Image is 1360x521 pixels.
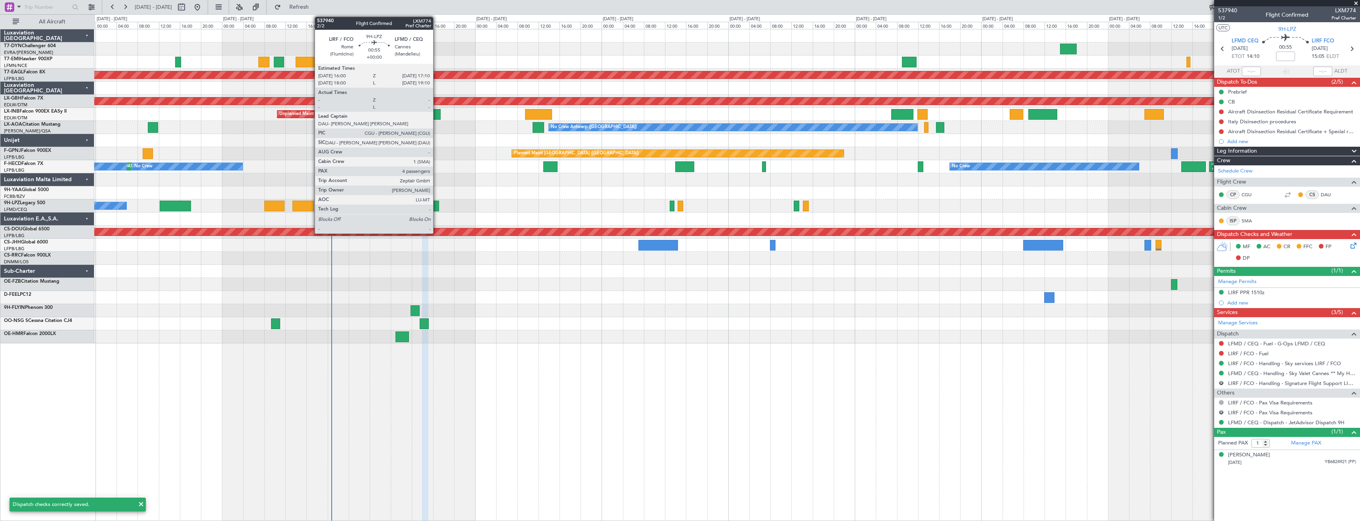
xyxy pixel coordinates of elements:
a: EDLW/DTM [4,102,27,108]
a: DAU [1321,191,1339,198]
a: LFPB/LBG [4,233,25,239]
span: Services [1217,308,1238,317]
a: LFPB/LBG [4,167,25,173]
div: 20:00 [834,22,855,29]
span: D-FEEL [4,292,20,297]
a: SMA [1242,217,1259,224]
span: FP [1326,243,1331,251]
div: 20:00 [581,22,602,29]
a: Manage Permits [1218,278,1257,286]
div: 04:00 [876,22,897,29]
a: OE-HMRFalcon 2000LX [4,331,56,336]
div: CS [1306,190,1319,199]
span: F-HECD [4,161,21,166]
a: LIRF / FCO - Handling - Signature Flight Support LIRA / CIA [1228,380,1356,387]
a: 9H-FLYINPhenom 300 [4,305,53,310]
div: 12:00 [1171,22,1192,29]
span: Refresh [283,4,316,10]
div: 20:00 [328,22,349,29]
a: Schedule Crew [1218,167,1253,175]
div: Flight Confirmed [1266,11,1308,19]
span: OE-FZB [4,279,21,284]
div: 20:00 [707,22,728,29]
a: [PERSON_NAME]/QSA [4,128,51,134]
a: OE-FZBCitation Mustang [4,279,59,284]
span: Cabin Crew [1217,204,1247,213]
div: 00:00 [349,22,370,29]
a: Manage Services [1218,319,1258,327]
div: 12:00 [665,22,686,29]
a: LFPB/LBG [4,76,25,82]
span: CS-RRC [4,253,21,258]
div: 12:00 [918,22,939,29]
span: Dispatch Checks and Weather [1217,230,1292,239]
div: [DATE] - [DATE] [730,16,760,23]
div: [DATE] - [DATE] [97,16,127,23]
div: 16:00 [939,22,960,29]
span: ATOT [1227,67,1240,75]
div: 20:00 [454,22,475,29]
div: 12:00 [539,22,560,29]
div: [DATE] - [DATE] [1109,16,1140,23]
div: 12:00 [1045,22,1066,29]
button: All Aircraft [9,15,86,28]
div: 00:00 [475,22,496,29]
span: 9H-LPZ [1278,25,1296,33]
div: Add new [1227,299,1356,306]
div: Aircraft Disinsection Residual Certificate Requirement [1228,108,1353,115]
div: Unplanned Maint Roma (Ciampino) [279,108,350,120]
a: LFMD / CEQ - Dispatch - JetAdvisor Dispatch 9H [1228,419,1345,426]
span: OE-HMR [4,331,23,336]
span: (1/1) [1331,427,1343,436]
span: AC [1263,243,1270,251]
a: T7-EAGLFalcon 8X [4,70,45,75]
span: [DATE] [1312,45,1328,53]
span: Dispatch To-Dos [1217,78,1257,87]
div: Add new [1227,138,1356,145]
span: 9H-LPZ [4,201,20,205]
span: (1/1) [1331,266,1343,275]
button: R [1219,381,1224,385]
button: UTC [1216,24,1230,31]
span: LXM774 [1331,6,1356,15]
span: Dispatch [1217,329,1239,339]
span: YB6824921 (PP) [1325,459,1356,465]
span: Pax [1217,428,1226,437]
a: Manage PAX [1291,439,1321,447]
div: 00:00 [728,22,749,29]
span: 00:55 [1279,44,1292,52]
div: 16:00 [180,22,201,29]
div: CP [1226,190,1240,199]
span: CS-DOU [4,227,23,232]
div: 20:00 [201,22,222,29]
div: 19:15 Z [1211,167,1235,172]
div: 08:00 [391,22,412,29]
a: LIRF / FCO - Pax Visa Requirements [1228,399,1312,406]
span: Flight Crew [1217,178,1246,187]
div: Prebrief [1228,88,1247,95]
div: Planned Maint [GEOGRAPHIC_DATA] ([GEOGRAPHIC_DATA]) [514,147,639,159]
a: EVRA/[PERSON_NAME] [4,50,53,56]
button: R [1219,410,1224,415]
div: 20:00 [960,22,981,29]
span: FFC [1303,243,1312,251]
a: CGU [1242,191,1259,198]
span: [DATE] - [DATE] [135,4,172,11]
a: EDLW/DTM [4,115,27,121]
input: --:-- [1242,67,1261,76]
span: T7-EMI [4,57,19,61]
div: 16:00 [1066,22,1087,29]
div: 16:00 [686,22,707,29]
span: Pref Charter [1331,15,1356,21]
span: ETOT [1232,53,1245,61]
span: Permits [1217,267,1236,276]
div: [DATE] - [DATE] [350,16,380,23]
span: LFMD CEQ [1232,37,1259,45]
div: 08:00 [1150,22,1171,29]
div: 04:00 [370,22,391,29]
span: MF [1243,243,1250,251]
span: Crew [1217,156,1230,165]
input: Trip Number [24,1,70,13]
span: ALDT [1334,67,1347,75]
span: Leg Information [1217,147,1257,156]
